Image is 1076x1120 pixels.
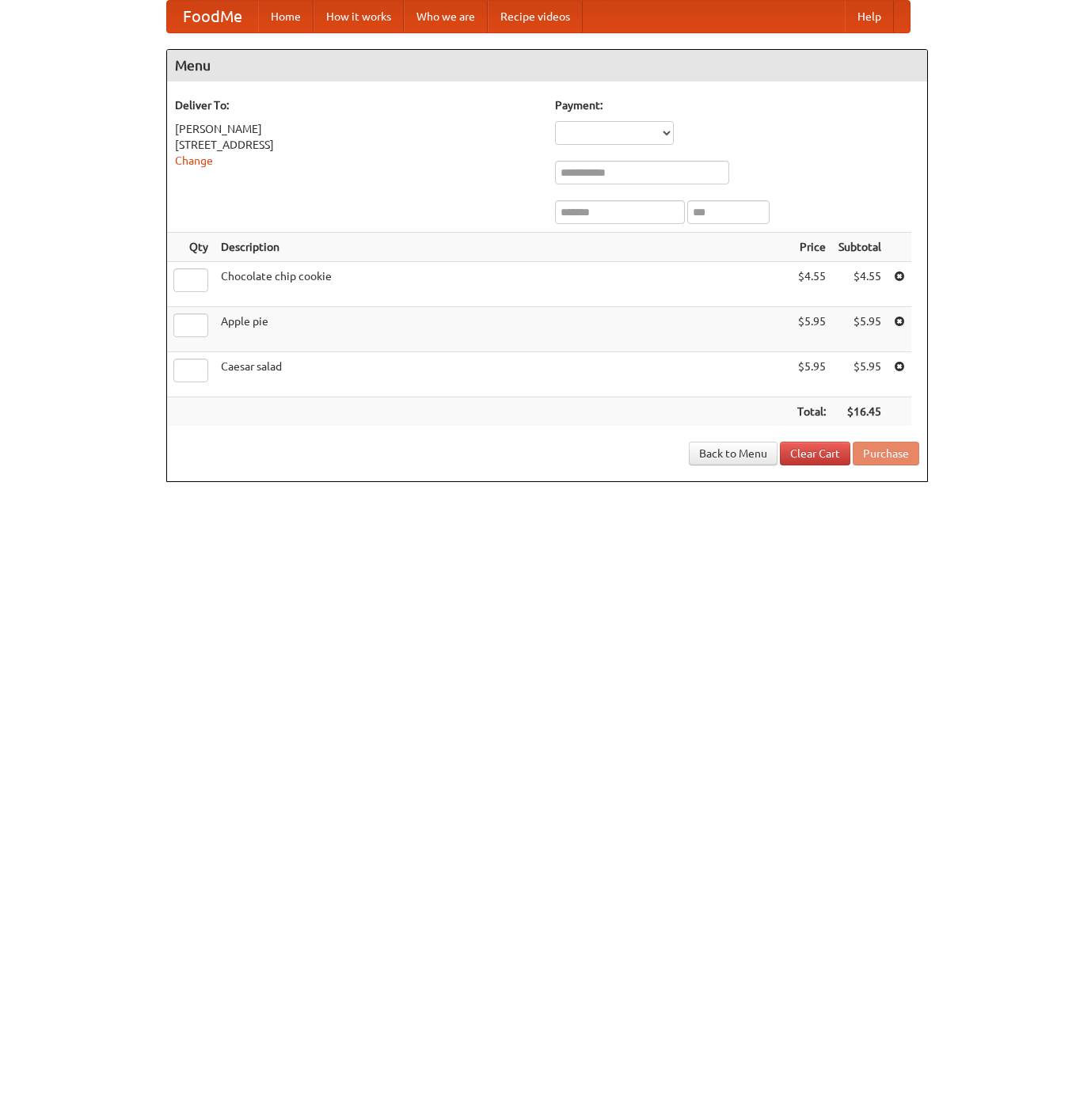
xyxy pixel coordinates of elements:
[832,352,888,397] td: $5.95
[832,307,888,352] td: $5.95
[791,262,832,307] td: $4.55
[780,442,850,465] a: Clear Cart
[488,1,583,32] a: Recipe videos
[555,97,919,113] h5: Payment:
[167,233,215,262] th: Qty
[791,352,832,397] td: $5.95
[689,442,778,465] a: Back to Menu
[258,1,314,32] a: Home
[791,397,832,427] th: Total:
[404,1,488,32] a: Who we are
[314,1,404,32] a: How it works
[215,352,791,397] td: Caesar salad
[832,262,888,307] td: $4.55
[215,233,791,262] th: Description
[832,397,888,427] th: $16.45
[167,1,258,32] a: FoodMe
[175,121,539,137] div: [PERSON_NAME]
[791,233,832,262] th: Price
[791,307,832,352] td: $5.95
[175,97,539,113] h5: Deliver To:
[175,137,539,153] div: [STREET_ADDRESS]
[832,233,888,262] th: Subtotal
[215,307,791,352] td: Apple pie
[215,262,791,307] td: Chocolate chip cookie
[167,50,927,82] h4: Menu
[845,1,894,32] a: Help
[175,154,213,167] a: Change
[853,442,919,465] button: Purchase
